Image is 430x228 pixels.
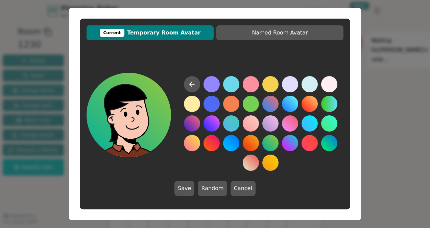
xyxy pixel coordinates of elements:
button: Save [174,181,194,196]
span: Named Room Avatar [220,29,340,37]
span: Temporary Room Avatar [90,29,210,37]
button: Random [198,181,227,196]
button: Named Room Avatar [216,25,343,40]
button: CurrentTemporary Room Avatar [87,25,214,40]
button: Cancel [231,181,256,196]
div: Current [100,29,125,37]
